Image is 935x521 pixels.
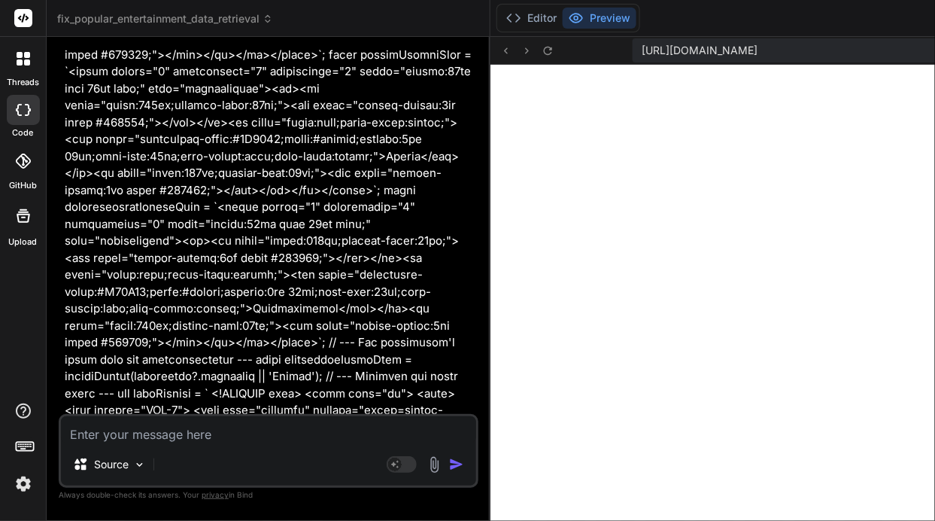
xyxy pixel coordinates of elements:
[563,8,636,29] button: Preview
[202,490,229,499] span: privacy
[9,236,38,248] label: Upload
[13,126,34,139] label: code
[642,43,757,58] span: [URL][DOMAIN_NAME]
[57,11,273,26] span: fix_popular_entertainment_data_retrieval
[500,8,563,29] button: Editor
[94,457,129,472] p: Source
[426,456,443,474] img: attachment
[11,471,36,497] img: settings
[59,488,478,502] p: Always double-check its answers. Your in Bind
[7,76,39,89] label: threads
[9,179,37,192] label: GitHub
[133,459,146,471] img: Pick Models
[449,457,464,472] img: icon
